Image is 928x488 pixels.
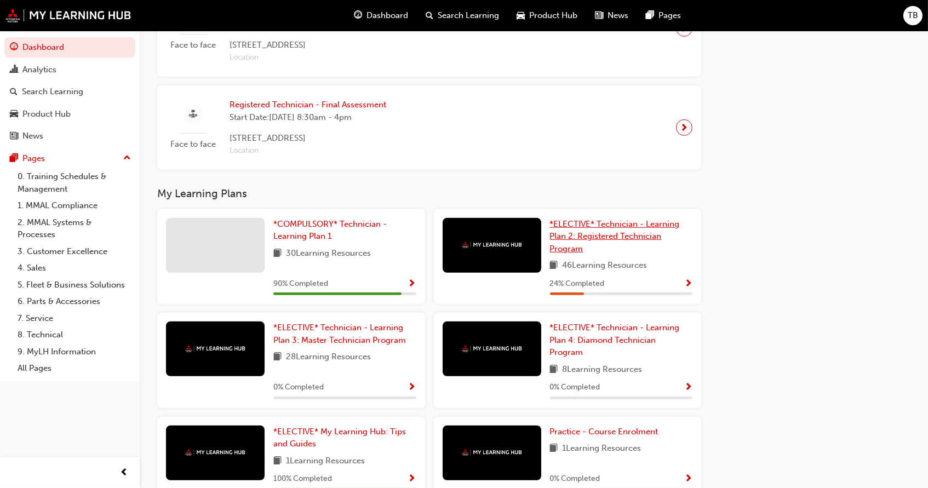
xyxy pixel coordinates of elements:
span: Dashboard [366,9,408,22]
a: car-iconProduct Hub [508,4,586,27]
span: [STREET_ADDRESS] [230,39,667,51]
img: mmal [185,345,245,352]
span: 100 % Completed [273,473,332,485]
span: book-icon [550,363,558,377]
a: search-iconSearch Learning [417,4,508,27]
a: All Pages [13,360,135,377]
button: Show Progress [408,472,416,486]
span: book-icon [273,455,282,468]
span: Location [230,51,667,64]
a: *ELECTIVE* My Learning Hub: Tips and Guides [273,426,416,450]
span: Pages [658,9,681,22]
a: *ELECTIVE* Technician - Learning Plan 2: Registered Technician Program [550,218,693,255]
span: search-icon [426,9,433,22]
span: 90 % Completed [273,278,328,290]
span: *ELECTIVE* My Learning Hub: Tips and Guides [273,427,406,449]
span: book-icon [273,351,282,364]
a: Dashboard [4,37,135,58]
img: mmal [462,242,522,249]
button: Show Progress [408,277,416,291]
span: book-icon [273,247,282,261]
a: 2. MMAL Systems & Processes [13,214,135,243]
span: Start Date: [DATE] 8:30am - 4pm [230,111,386,124]
span: prev-icon [121,466,129,480]
span: Search Learning [438,9,499,22]
span: Product Hub [529,9,577,22]
img: mmal [5,8,131,22]
a: 7. Service [13,310,135,327]
div: Product Hub [22,108,71,120]
a: Search Learning [4,82,135,102]
span: *COMPULSORY* Technician - Learning Plan 1 [273,219,387,242]
a: 4. Sales [13,260,135,277]
button: DashboardAnalyticsSearch LearningProduct HubNews [4,35,135,148]
span: 28 Learning Resources [286,351,371,364]
span: guage-icon [354,9,362,22]
span: car-icon [517,9,525,22]
button: Show Progress [408,381,416,394]
a: 0. Training Schedules & Management [13,168,135,197]
span: *ELECTIVE* Technician - Learning Plan 4: Diamond Technician Program [550,323,680,357]
div: Search Learning [22,85,83,98]
span: Location [230,145,386,157]
span: news-icon [595,9,603,22]
a: 6. Parts & Accessories [13,293,135,310]
span: pages-icon [10,154,18,164]
span: Show Progress [684,279,692,289]
h3: My Learning Plans [157,187,701,200]
img: mmal [185,449,245,456]
a: 9. MyLH Information [13,343,135,360]
span: 8 Learning Resources [563,363,643,377]
span: 0 % Completed [273,381,324,394]
span: search-icon [10,87,18,97]
span: book-icon [550,259,558,273]
button: Show Progress [684,472,692,486]
button: Pages [4,148,135,169]
img: mmal [462,449,522,456]
span: news-icon [10,131,18,141]
span: next-icon [680,120,689,135]
a: Practice - Course Enrolment [550,426,663,438]
span: Face to face [166,39,221,51]
span: 24 % Completed [550,278,605,290]
a: Analytics [4,60,135,80]
span: [STREET_ADDRESS] [230,132,386,145]
span: 1 Learning Resources [563,442,641,456]
span: pages-icon [646,9,654,22]
span: 1 Learning Resources [286,455,365,468]
span: Show Progress [408,474,416,484]
span: TB [908,9,918,22]
span: car-icon [10,110,18,119]
img: mmal [462,345,522,352]
span: book-icon [550,442,558,456]
a: News [4,126,135,146]
button: Show Progress [684,277,692,291]
span: *ELECTIVE* Technician - Learning Plan 2: Registered Technician Program [550,219,680,254]
a: Product Hub [4,104,135,124]
a: *ELECTIVE* Technician - Learning Plan 4: Diamond Technician Program [550,321,693,359]
a: 3. Customer Excellence [13,243,135,260]
span: Show Progress [684,474,692,484]
span: News [608,9,628,22]
a: 8. Technical [13,326,135,343]
button: TB [903,6,923,25]
a: 1. MMAL Compliance [13,197,135,214]
div: News [22,130,43,142]
span: 0 % Completed [550,381,600,394]
a: guage-iconDashboard [345,4,417,27]
span: Face to face [166,138,221,151]
a: news-iconNews [586,4,637,27]
span: Show Progress [684,383,692,393]
button: Show Progress [684,381,692,394]
span: *ELECTIVE* Technician - Learning Plan 3: Master Technician Program [273,323,406,345]
span: Show Progress [408,279,416,289]
span: 0 % Completed [550,473,600,485]
div: Analytics [22,64,56,76]
span: 30 Learning Resources [286,247,371,261]
span: sessionType_FACE_TO_FACE-icon [190,108,198,122]
span: up-icon [123,151,131,165]
a: *COMPULSORY* Technician - Learning Plan 1 [273,218,416,243]
div: Pages [22,152,45,165]
span: guage-icon [10,43,18,53]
